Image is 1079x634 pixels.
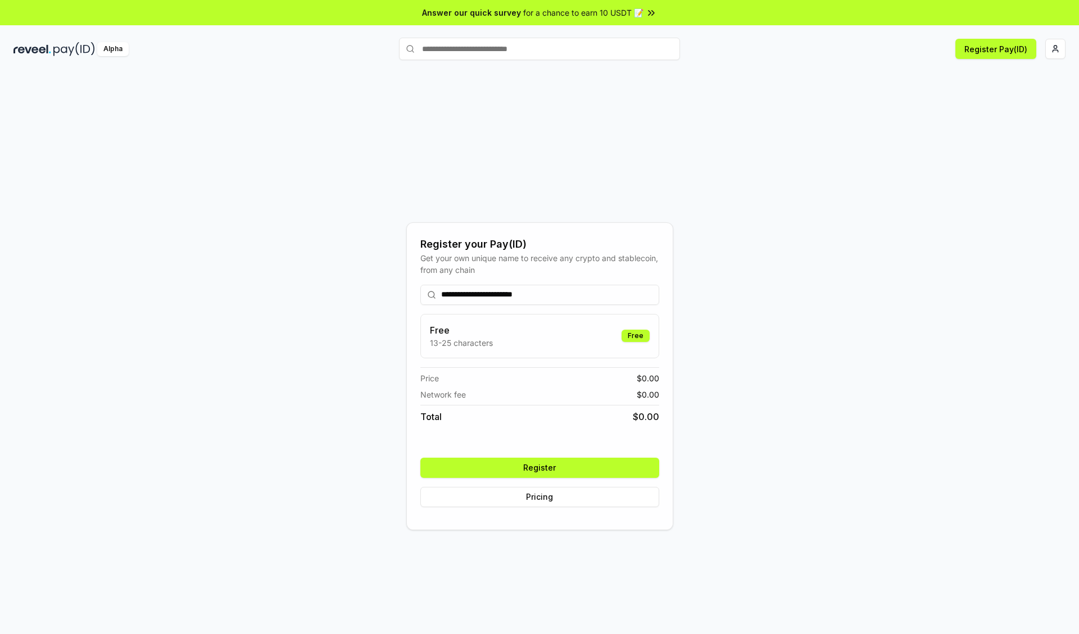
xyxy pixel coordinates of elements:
[955,39,1036,59] button: Register Pay(ID)
[420,487,659,507] button: Pricing
[420,389,466,400] span: Network fee
[420,372,439,384] span: Price
[633,410,659,423] span: $ 0.00
[430,323,493,337] h3: Free
[523,7,643,19] span: for a chance to earn 10 USDT 📝
[420,410,442,423] span: Total
[420,252,659,276] div: Get your own unique name to receive any crypto and stablecoin, from any chain
[422,7,521,19] span: Answer our quick survey
[622,330,650,342] div: Free
[420,458,659,478] button: Register
[637,389,659,400] span: $ 0.00
[13,42,51,56] img: reveel_dark
[420,236,659,252] div: Register your Pay(ID)
[637,372,659,384] span: $ 0.00
[97,42,129,56] div: Alpha
[430,337,493,349] p: 13-25 characters
[53,42,95,56] img: pay_id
